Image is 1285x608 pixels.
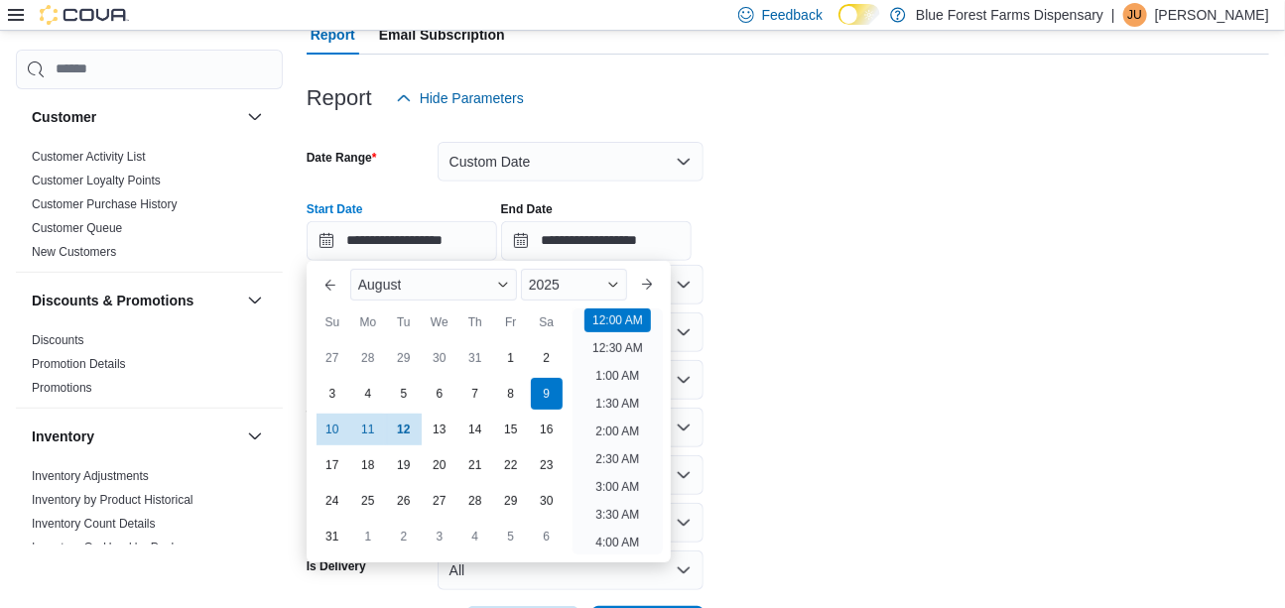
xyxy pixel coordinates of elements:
p: [PERSON_NAME] [1155,3,1269,27]
div: day-4 [459,521,491,552]
div: day-10 [317,414,348,445]
div: Discounts & Promotions [16,328,283,408]
a: Inventory by Product Historical [32,493,193,507]
h3: Inventory [32,426,94,446]
li: 3:30 AM [587,503,647,527]
span: Customer Activity List [32,149,146,165]
button: Custom Date [438,142,704,182]
div: day-28 [459,485,491,517]
div: Sa [531,306,563,338]
div: We [424,306,455,338]
label: Is Delivery [307,558,366,574]
button: Discounts & Promotions [243,289,267,312]
h3: Discounts & Promotions [32,291,193,310]
div: day-18 [352,449,384,481]
div: day-15 [495,414,527,445]
div: day-22 [495,449,527,481]
div: day-6 [424,378,455,410]
input: Dark Mode [838,4,880,25]
div: day-8 [495,378,527,410]
span: Inventory by Product Historical [32,492,193,508]
li: 1:00 AM [587,364,647,388]
a: Promotion Details [32,357,126,371]
button: Hide Parameters [388,78,532,118]
div: day-1 [495,342,527,374]
div: August, 2025 [315,340,565,554]
li: 2:30 AM [587,447,647,471]
div: day-11 [352,414,384,445]
label: End Date [501,201,553,217]
div: day-2 [388,521,420,552]
span: New Customers [32,244,116,260]
button: Open list of options [676,372,692,388]
div: Fr [495,306,527,338]
div: day-19 [388,449,420,481]
div: Th [459,306,491,338]
button: Customer [243,105,267,129]
div: day-21 [459,449,491,481]
a: Inventory On Hand by Package [32,541,197,554]
div: day-30 [424,342,455,374]
div: Su [317,306,348,338]
li: 4:00 AM [587,531,647,554]
div: day-28 [352,342,384,374]
span: Hide Parameters [420,88,524,108]
div: day-23 [531,449,563,481]
span: August [358,277,402,293]
h3: Customer [32,107,96,127]
button: All [438,550,704,590]
label: Date Range [307,150,377,166]
button: Next month [631,269,663,301]
a: Customer Activity List [32,150,146,164]
div: day-29 [495,485,527,517]
input: Press the down key to open a popover containing a calendar. [501,221,692,261]
h3: Report [307,86,372,110]
span: Customer Queue [32,220,122,236]
button: Inventory [32,426,239,446]
div: day-17 [317,449,348,481]
div: day-31 [459,342,491,374]
li: 2:00 AM [587,420,647,443]
span: Email Subscription [379,15,505,55]
span: Inventory Count Details [32,516,156,532]
span: JU [1128,3,1143,27]
div: day-31 [317,521,348,552]
button: Customer [32,107,239,127]
button: Previous Month [315,269,346,301]
div: Tu [388,306,420,338]
button: Open list of options [676,324,692,340]
div: day-12 [388,414,420,445]
div: day-2 [531,342,563,374]
div: Jennifer Untiedt [1123,3,1147,27]
div: day-5 [388,378,420,410]
div: day-26 [388,485,420,517]
span: Inventory On Hand by Package [32,540,197,555]
div: Button. Open the month selector. August is currently selected. [350,269,517,301]
div: day-9 [531,378,563,410]
div: day-27 [317,342,348,374]
p: | [1111,3,1115,27]
span: 2025 [529,277,560,293]
a: Inventory Adjustments [32,469,149,483]
div: day-16 [531,414,563,445]
div: day-4 [352,378,384,410]
button: Open list of options [676,277,692,293]
div: day-14 [459,414,491,445]
a: Customer Purchase History [32,197,178,211]
a: Customer Loyalty Points [32,174,161,187]
span: Report [311,15,355,55]
div: day-29 [388,342,420,374]
div: day-1 [352,521,384,552]
li: 12:00 AM [584,308,651,332]
div: day-3 [424,521,455,552]
div: day-30 [531,485,563,517]
a: Promotions [32,381,92,395]
div: day-20 [424,449,455,481]
p: Blue Forest Farms Dispensary [916,3,1103,27]
div: Button. Open the year selector. 2025 is currently selected. [521,269,627,301]
div: day-3 [317,378,348,410]
a: Discounts [32,333,84,347]
span: Discounts [32,332,84,348]
a: New Customers [32,245,116,259]
div: Customer [16,145,283,272]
